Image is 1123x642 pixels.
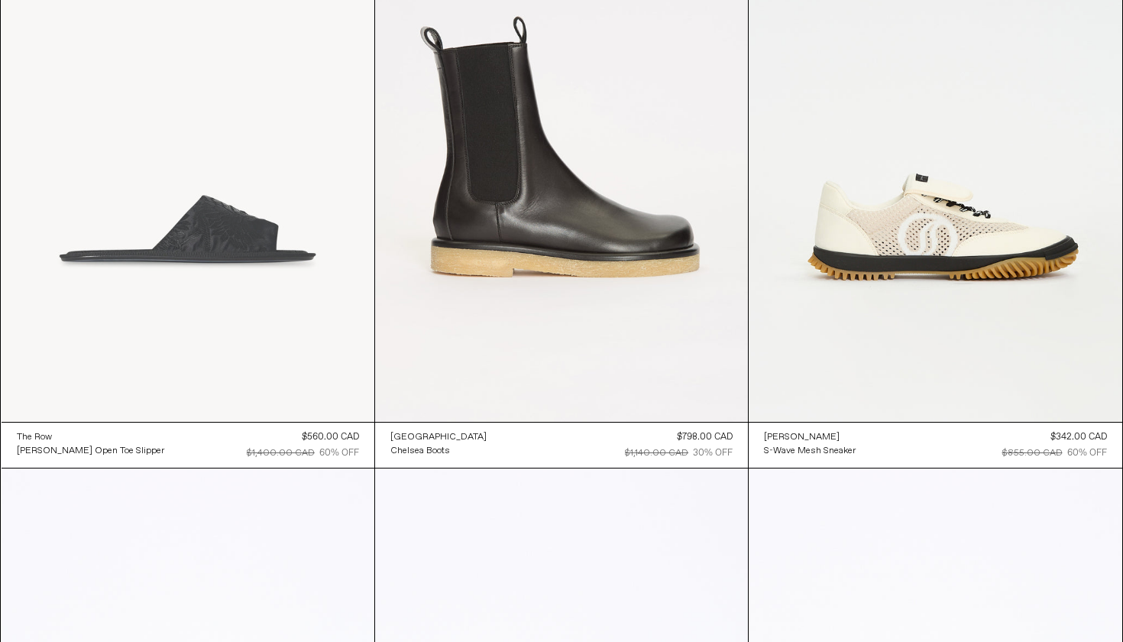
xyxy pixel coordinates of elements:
div: [PERSON_NAME] Open Toe Slipper [17,445,164,458]
div: [GEOGRAPHIC_DATA] [390,431,487,444]
div: The Row [17,431,52,444]
div: $798.00 CAD [677,430,733,444]
a: [PERSON_NAME] [764,430,856,444]
a: Chelsea Boots [390,444,487,458]
div: Chelsea Boots [390,445,450,458]
div: $342.00 CAD [1050,430,1107,444]
a: S-Wave Mesh Sneaker [764,444,856,458]
div: $1,140.00 CAD [625,446,688,460]
a: [PERSON_NAME] Open Toe Slipper [17,444,164,458]
div: 60% OFF [319,446,359,460]
a: The Row [17,430,164,444]
a: [GEOGRAPHIC_DATA] [390,430,487,444]
div: S-Wave Mesh Sneaker [764,445,856,458]
div: $855.00 CAD [1002,446,1063,460]
div: $560.00 CAD [302,430,359,444]
div: 30% OFF [693,446,733,460]
div: 60% OFF [1067,446,1107,460]
div: [PERSON_NAME] [764,431,840,444]
div: $1,400.00 CAD [247,446,315,460]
